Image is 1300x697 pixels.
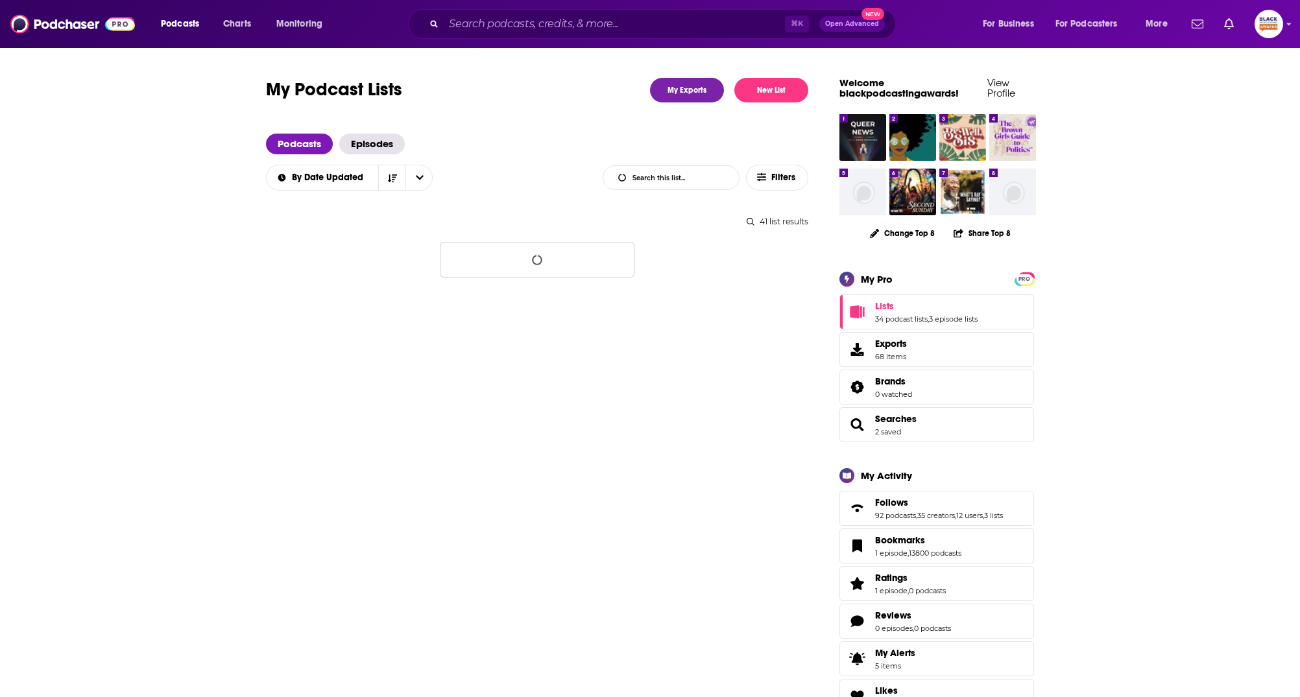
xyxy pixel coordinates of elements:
span: New [861,8,885,20]
a: 2 saved [875,427,901,436]
span: Bookmarks [839,528,1034,563]
span: , [928,314,929,324]
span: Podcasts [161,15,199,33]
span: , [913,624,914,633]
button: Open AdvancedNew [819,16,885,32]
span: Ratings [875,572,908,584]
span: , [955,511,956,520]
span: , [916,511,917,520]
span: For Business [983,15,1034,33]
img: The Brown Girls Guide to Politics [989,114,1036,161]
a: Lists [844,303,870,321]
span: Monitoring [276,15,322,33]
span: Reviews [875,609,911,621]
a: Charts [215,14,259,34]
button: open menu [974,14,1050,34]
button: open menu [267,14,339,34]
div: Search podcasts, credits, & more... [420,9,908,39]
img: Be Well Sis: The Podcast [939,114,986,161]
a: 12 users [956,511,983,520]
span: Follows [839,491,1034,526]
a: Welcome blackpodcastingawards! [839,77,959,99]
img: Queer News [839,114,886,161]
a: 0 watched [875,390,912,399]
a: 35 creators [917,511,955,520]
span: Exports [844,340,870,359]
a: Lists [875,300,978,312]
button: open menu [405,165,433,190]
a: Bookmarks [844,537,870,555]
span: Bookmarks [875,534,925,546]
a: Ratings [844,574,870,593]
span: Reviews [839,604,1034,639]
span: My Alerts [844,650,870,668]
span: My Alerts [875,647,915,659]
span: , [908,549,909,558]
span: More [1146,15,1168,33]
a: Podcasts [266,134,333,154]
span: Open Advanced [825,21,879,27]
a: 0 podcasts [909,586,946,595]
div: 41 list results [266,217,808,226]
button: Filters [746,165,808,191]
img: missing-image.png [989,169,1036,215]
a: 0 episodes [875,624,913,633]
span: For Podcasters [1055,15,1118,33]
a: Show notifications dropdown [1219,13,1239,35]
img: Second Sunday [889,169,936,215]
a: Likes [875,685,928,696]
a: Exports [839,332,1034,367]
div: My Pro [861,273,893,285]
img: Stitch Please [889,114,936,161]
button: open menu [1047,14,1137,34]
button: open menu [152,14,216,34]
img: missing-image.png [839,169,886,215]
a: Brands [844,378,870,396]
span: Ratings [839,566,1034,601]
a: Brands [875,375,912,387]
a: 92 podcasts [875,511,916,520]
button: open menu [1137,14,1184,34]
button: New List [734,78,808,102]
span: Follows [875,497,908,508]
span: Brands [875,375,906,387]
a: PRO [1017,273,1032,283]
span: Filters [771,173,797,182]
a: 0 podcasts [914,624,951,633]
span: Charts [223,15,251,33]
span: Likes [875,685,898,696]
h2: Choose List sort [266,165,433,191]
a: My Exports [650,78,724,102]
span: Logged in as blackpodcastingawards [1255,10,1283,38]
a: Searches [844,416,870,434]
span: Brands [839,370,1034,405]
button: Change Top 8 [862,225,943,241]
a: Searches [875,413,917,425]
span: 68 items [875,352,907,361]
span: Exports [875,338,907,349]
div: My Activity [861,469,912,482]
img: User Profile [1255,10,1283,38]
a: Bookmarks [875,534,961,546]
span: PRO [1017,274,1032,284]
a: Reviews [844,612,870,630]
a: Show notifications dropdown [1186,13,1209,35]
a: Episodes [339,134,405,154]
h1: My Podcast Lists [266,78,402,102]
span: By Date Updated [292,173,368,182]
a: Podchaser - Follow, Share and Rate Podcasts [10,12,135,36]
button: open menu [266,173,379,182]
img: What's Ray Saying? [939,169,986,215]
a: 34 podcast lists [875,314,928,324]
input: Search podcasts, credits, & more... [444,14,785,34]
button: Show profile menu [1255,10,1283,38]
a: 13800 podcasts [909,549,961,558]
